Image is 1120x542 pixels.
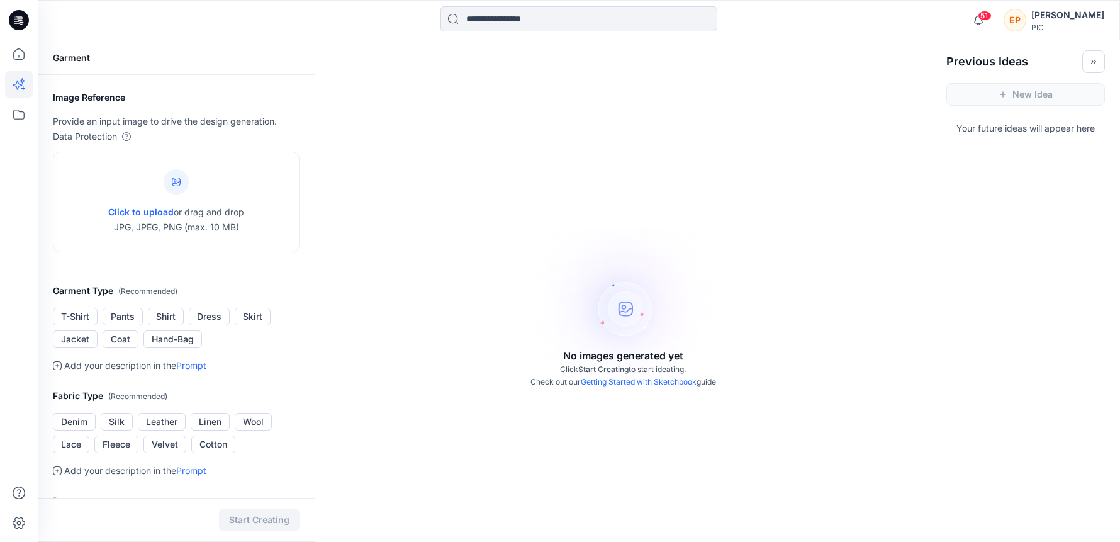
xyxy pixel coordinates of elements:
h2: Prompt [53,494,300,509]
p: Provide an input image to drive the design generation. [53,114,300,129]
p: Add your description in the [64,358,206,373]
button: Shirt [148,308,184,325]
button: Velvet [143,436,186,453]
span: Click to upload [108,206,174,217]
button: Dress [189,308,230,325]
button: Wool [235,413,272,431]
h2: Fabric Type [53,388,300,404]
button: Silk [101,413,133,431]
span: ( Recommended ) [108,392,167,401]
button: Hand-Bag [143,330,202,348]
button: Jacket [53,330,98,348]
span: 51 [978,11,992,21]
span: Start Creating [578,364,629,374]
span: ( Recommended ) [118,286,177,296]
h2: Garment Type [53,283,300,299]
p: or drag and drop JPG, JPEG, PNG (max. 10 MB) [108,205,244,235]
div: PIC [1031,23,1104,32]
button: Cotton [191,436,235,453]
button: Leather [138,413,186,431]
div: [PERSON_NAME] [1031,8,1104,23]
p: Data Protection [53,129,117,144]
button: Pants [103,308,143,325]
button: Coat [103,330,138,348]
p: No images generated yet [563,348,683,363]
a: Prompt [176,360,206,371]
button: Lace [53,436,89,453]
a: Getting Started with Sketchbook [581,377,697,387]
button: Toggle idea bar [1082,50,1105,73]
h2: Previous Ideas [946,54,1028,69]
button: Fleece [94,436,138,453]
button: Denim [53,413,96,431]
p: Your future ideas will appear here [931,116,1120,136]
button: Linen [191,413,230,431]
h2: Image Reference [53,90,300,105]
p: Add your description in the [64,463,206,478]
button: T-Shirt [53,308,98,325]
div: EP [1004,9,1026,31]
p: Click to start ideating. Check out our guide [530,363,716,388]
button: Skirt [235,308,271,325]
a: Prompt [176,465,206,476]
